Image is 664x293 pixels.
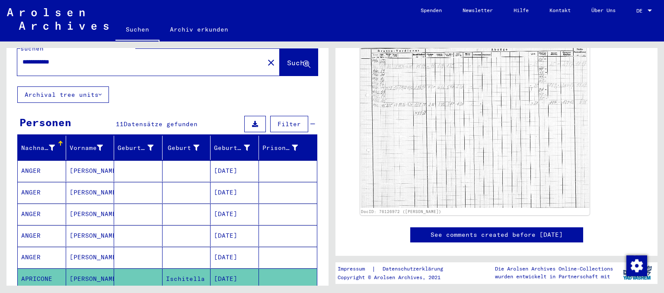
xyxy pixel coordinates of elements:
mat-cell: ANGER [18,225,66,246]
mat-cell: [DATE] [211,182,259,203]
span: Datensätze gefunden [124,120,198,128]
mat-header-cell: Prisoner # [259,136,317,160]
mat-cell: [PERSON_NAME] [66,225,115,246]
div: Geburtsname [118,143,153,153]
button: Filter [270,116,308,132]
div: Vorname [70,143,103,153]
div: Geburtsdatum [214,143,250,153]
div: Nachname [21,141,66,155]
mat-header-cell: Vorname [66,136,115,160]
mat-header-cell: Geburtsdatum [211,136,259,160]
button: Clear [262,54,280,71]
mat-cell: [PERSON_NAME] [66,247,115,268]
a: See comments created before [DATE] [431,230,563,239]
mat-header-cell: Geburt‏ [163,136,211,160]
mat-header-cell: Nachname [18,136,66,160]
div: Prisoner # [262,143,298,153]
img: 001.jpg [360,19,590,208]
mat-cell: [DATE] [211,160,259,182]
a: Datenschutzerklärung [376,264,453,274]
img: yv_logo.png [621,262,654,283]
span: 11 [116,120,124,128]
a: DocID: 76126972 ([PERSON_NAME]) [361,209,441,214]
img: Zustimmung ändern [626,255,647,276]
a: Suchen [115,19,160,41]
span: DE [636,8,646,14]
p: Die Arolsen Archives Online-Collections [495,265,613,273]
mat-cell: [DATE] [211,247,259,268]
mat-icon: close [266,57,276,68]
div: Geburt‏ [166,143,200,153]
p: Copyright © Arolsen Archives, 2021 [338,274,453,281]
div: Geburtsname [118,141,164,155]
mat-cell: [PERSON_NAME] [66,182,115,203]
a: Archiv erkunden [160,19,239,40]
mat-header-cell: Geburtsname [114,136,163,160]
mat-cell: ANGER [18,247,66,268]
div: Nachname [21,143,55,153]
div: | [338,264,453,274]
mat-cell: ANGER [18,182,66,203]
div: Prisoner # [262,141,309,155]
span: Filter [278,120,301,128]
mat-cell: Ischitella [163,268,211,290]
button: Suche [280,49,318,76]
div: Vorname [70,141,114,155]
img: Arolsen_neg.svg [7,8,109,30]
p: wurden entwickelt in Partnerschaft mit [495,273,613,280]
div: Personen [19,115,71,130]
mat-cell: [PERSON_NAME] [66,204,115,225]
span: Suche [287,58,309,67]
button: Archival tree units [17,86,109,103]
mat-cell: [DATE] [211,225,259,246]
mat-cell: APRICONE [18,268,66,290]
mat-cell: ANGER [18,204,66,225]
mat-cell: [DATE] [211,268,259,290]
mat-cell: ANGER [18,160,66,182]
div: Geburt‏ [166,141,211,155]
mat-cell: [PERSON_NAME] [66,160,115,182]
mat-cell: [PERSON_NAME] [66,268,115,290]
mat-cell: [DATE] [211,204,259,225]
a: Impressum [338,264,372,274]
div: Geburtsdatum [214,141,261,155]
